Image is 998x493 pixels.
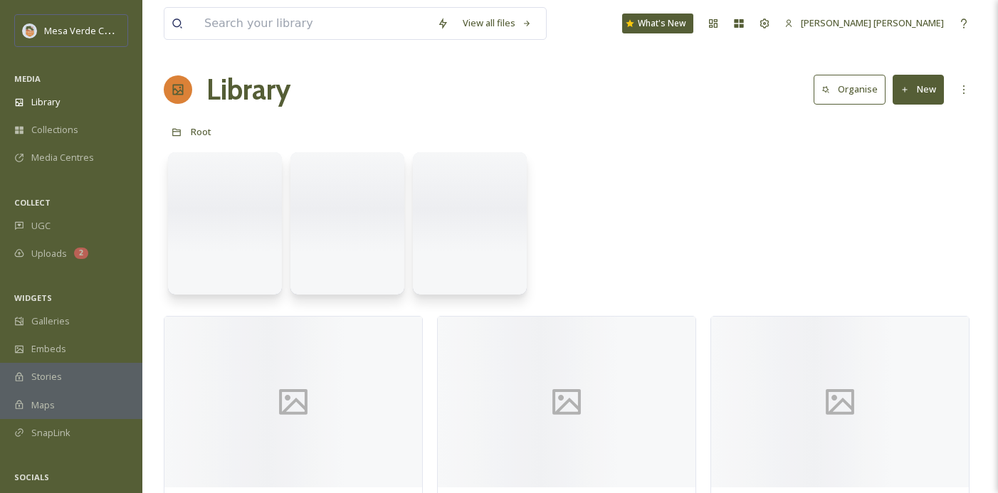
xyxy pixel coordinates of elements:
span: Library [31,95,60,109]
span: Embeds [31,342,66,356]
span: Collections [31,123,78,137]
a: Root [191,123,211,140]
button: Organise [814,75,886,104]
span: [PERSON_NAME] [PERSON_NAME] [801,16,944,29]
span: WIDGETS [14,292,52,303]
span: Uploads [31,247,67,260]
span: COLLECT [14,197,51,208]
a: What's New [622,14,693,33]
span: SnapLink [31,426,70,440]
span: UGC [31,219,51,233]
span: Galleries [31,314,70,328]
button: New [893,75,944,104]
img: MVC%20SnapSea%20logo%20%281%29.png [23,23,37,38]
a: Library [206,68,290,111]
span: Mesa Verde Country [44,23,132,37]
a: View all files [456,9,539,37]
span: SOCIALS [14,472,49,482]
span: Media Centres [31,151,94,164]
span: Root [191,125,211,138]
div: 2 [74,248,88,259]
span: Maps [31,398,55,412]
span: MEDIA [14,73,41,84]
input: Search your library [197,8,430,39]
a: [PERSON_NAME] [PERSON_NAME] [777,9,951,37]
span: Stories [31,370,62,383]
